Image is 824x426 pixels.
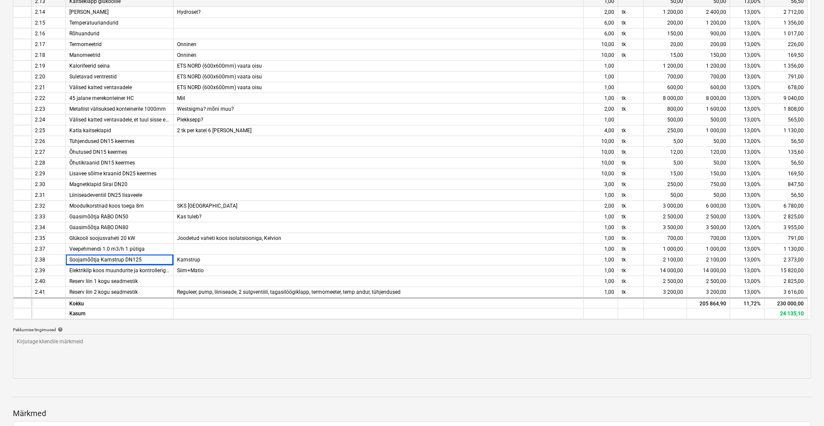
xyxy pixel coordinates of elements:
div: 200,00 [644,18,687,28]
div: tk [618,168,644,179]
span: Gaasimõõtja RABO DN50 [69,214,128,220]
div: 3 500,00 [644,222,687,233]
div: 700,00 [644,233,687,244]
div: 1,00 [584,276,618,287]
div: 6,00 [584,28,618,39]
div: 200,00 [687,39,730,50]
div: 600,00 [644,82,687,93]
div: 1,00 [584,211,618,222]
div: tk [618,136,644,147]
div: 1,00 [584,61,618,72]
div: tk [618,265,644,276]
div: 10,00 [584,147,618,158]
span: Temperatuuriandurid [69,20,118,26]
div: 13,00% [730,7,765,18]
span: ETS NORD (600x600mm) vaata oisu [177,63,262,69]
div: 2.24 [31,115,66,125]
span: Manomeetrid [69,52,100,58]
div: 6,00 [584,18,618,28]
span: Gaasimõõtja RABO DN80 [69,224,128,230]
div: 2.22 [31,93,66,104]
div: 13,00% [730,287,765,298]
div: 3 500,00 [687,222,730,233]
span: Elektrikilp koos muundurite ja kontrolleriga ja 15 HMI paneeliga [69,267,217,274]
div: 150,00 [687,50,730,61]
div: 8 000,00 [687,93,730,104]
div: 1 808,00 [765,104,808,115]
div: 6 780,00 [765,201,808,211]
span: Miil [177,95,185,101]
p: Märkmed [13,408,811,419]
span: Reserv liin 2 kogu seadmestik [69,289,138,295]
div: 4,00 [584,125,618,136]
div: 2.14 [31,7,66,18]
div: 20,00 [644,39,687,50]
div: 2.29 [31,168,66,179]
div: 2.17 [31,39,66,50]
div: 56,50 [765,136,808,147]
div: 2.25 [31,125,66,136]
div: 9 040,00 [765,93,808,104]
div: 500,00 [687,115,730,125]
div: 13,00% [730,104,765,115]
div: 13,00% [730,255,765,265]
span: Kalorifeerid seina [69,63,110,69]
span: Veepehmendi 1.0 m3/h 1 pütiga [69,246,145,252]
div: 2.40 [31,276,66,287]
div: 10,00 [584,168,618,179]
div: 2 500,00 [687,211,730,222]
div: 56,50 [765,190,808,201]
div: 13,00% [730,61,765,72]
div: 13,00% [730,125,765,136]
div: 14 000,00 [644,265,687,276]
span: Liiniseadeventiil DN25 lisaveele [69,192,142,198]
div: tk [618,7,644,18]
div: 13,00% [730,168,765,179]
div: 2.33 [31,211,66,222]
div: 2.30 [31,179,66,190]
div: 5,00 [644,158,687,168]
div: Kokku [66,298,174,309]
div: tk [618,28,644,39]
div: 250,00 [644,179,687,190]
div: 1 200,00 [687,18,730,28]
div: 2 100,00 [687,255,730,265]
div: 13,00% [730,18,765,28]
div: tk [618,244,644,255]
div: 2.31 [31,190,66,201]
div: 3 955,00 [765,222,808,233]
div: 2,00 [584,201,618,211]
div: 2 712,00 [765,7,808,18]
span: Onninen [177,52,196,58]
div: tk [618,222,644,233]
div: tk [618,93,644,104]
div: 13,00% [730,50,765,61]
div: Kasum [66,309,174,320]
div: 50,00 [644,190,687,201]
span: ETS NORD (600x600mm) vaata oisu [177,74,262,80]
div: 1 130,00 [765,125,808,136]
div: Pakkumise tingimused [13,327,811,333]
div: 2.38 [31,255,66,265]
div: 1,00 [584,287,618,298]
span: Plekksepp? [177,117,203,123]
span: Katla kaitseklapid [69,127,111,134]
div: 2.20 [31,72,66,82]
div: tk [618,211,644,222]
div: 13,00% [730,39,765,50]
span: Rõhuandurid [69,31,100,37]
span: Termomeetrid [69,41,102,47]
div: tk [618,255,644,265]
div: tk [618,147,644,158]
div: 13,00% [730,265,765,276]
div: 700,00 [644,72,687,82]
div: 56,50 [765,158,808,168]
div: 3 200,00 [644,287,687,298]
div: 750,00 [687,179,730,190]
div: 1 200,00 [644,7,687,18]
div: 2 500,00 [644,211,687,222]
div: tk [618,50,644,61]
div: 120,00 [687,147,730,158]
div: tk [618,158,644,168]
div: 5,00 [644,136,687,147]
